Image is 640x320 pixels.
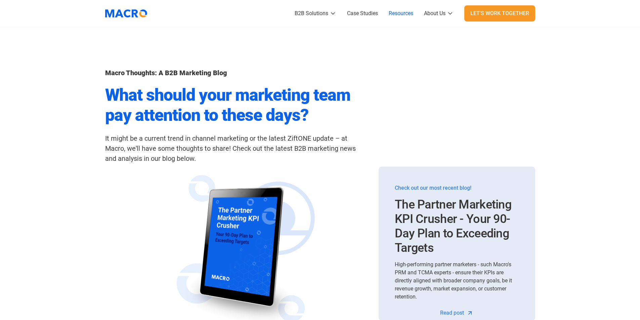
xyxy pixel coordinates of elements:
[440,309,464,317] div: Read post
[440,309,473,317] a: Read post
[105,133,363,164] div: It might be a current trend in channel marketing or the latest ZiftONE update – at Macro, we'll h...
[105,85,363,125] h2: What should your marketing team pay attention to these days?
[470,9,529,17] div: Let's Work Together
[395,184,519,192] div: Check out our most recent blog!
[105,69,363,77] h1: Macro Thoughts: A B2B Marketing Blog
[424,9,445,17] div: About Us
[395,177,519,256] a: Check out our most recent blog!The Partner Marketing KPI Crusher - Your 90-Day Plan to Exceeding ...
[102,5,151,22] img: Macromator Logo
[464,5,535,21] a: Let's Work Together
[395,261,519,301] div: High-performing partner marketers - such Macro's PRM and TCMA experts - ensure their KPIs are dir...
[105,5,152,22] a: home
[395,197,519,256] h3: The Partner Marketing KPI Crusher - Your 90-Day Plan to Exceeding Targets
[295,9,328,17] div: B2B Solutions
